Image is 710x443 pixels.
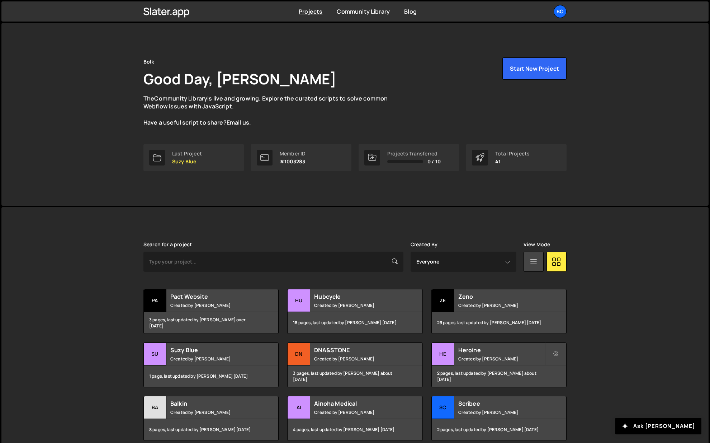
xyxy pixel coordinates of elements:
label: Search for a project [143,242,192,247]
small: Created by [PERSON_NAME] [458,409,545,415]
h2: DNA&STONE [314,346,401,354]
a: Projects [299,8,322,15]
h2: Balkin [170,400,257,407]
small: Created by [PERSON_NAME] [170,409,257,415]
h1: Good Day, [PERSON_NAME] [143,69,336,89]
div: Last Project [172,151,202,157]
h2: Zeno [458,293,545,300]
label: Created By [411,242,438,247]
p: 41 [495,159,530,164]
div: He [432,343,454,365]
h2: Pact Website [170,293,257,300]
div: 29 pages, last updated by [PERSON_NAME] [DATE] [432,312,566,334]
small: Created by [PERSON_NAME] [314,409,401,415]
a: Email us [227,118,249,126]
a: He Heroine Created by [PERSON_NAME] 2 pages, last updated by [PERSON_NAME] about [DATE] [431,342,567,387]
div: Ba [144,396,166,419]
small: Created by [PERSON_NAME] [458,302,545,308]
h2: Suzy Blue [170,346,257,354]
a: Pa Pact Website Created by [PERSON_NAME] 3 pages, last updated by [PERSON_NAME] over [DATE] [143,289,279,334]
span: 0 / 10 [427,159,441,164]
div: Bolk [143,57,155,66]
button: Ask [PERSON_NAME] [615,418,701,434]
a: Sc Scribee Created by [PERSON_NAME] 2 pages, last updated by [PERSON_NAME] [DATE] [431,396,567,441]
h2: Ainoha Medical [314,400,401,407]
h2: Heroine [458,346,545,354]
p: The is live and growing. Explore the curated scripts to solve common Webflow issues with JavaScri... [143,94,402,127]
a: Bo [554,5,567,18]
div: 4 pages, last updated by [PERSON_NAME] [DATE] [288,419,422,440]
a: DN DNA&STONE Created by [PERSON_NAME] 3 pages, last updated by [PERSON_NAME] about [DATE] [287,342,422,387]
div: Pa [144,289,166,312]
p: Suzy Blue [172,159,202,164]
p: #1003283 [280,159,306,164]
div: Projects Transferred [387,151,441,157]
small: Created by [PERSON_NAME] [170,302,257,308]
a: Ze Zeno Created by [PERSON_NAME] 29 pages, last updated by [PERSON_NAME] [DATE] [431,289,567,334]
div: 1 page, last updated by [PERSON_NAME] [DATE] [144,365,278,387]
small: Created by [PERSON_NAME] [170,356,257,362]
a: Last Project Suzy Blue [143,144,244,171]
a: Blog [404,8,417,15]
button: Start New Project [502,57,567,80]
a: Su Suzy Blue Created by [PERSON_NAME] 1 page, last updated by [PERSON_NAME] [DATE] [143,342,279,387]
div: Su [144,343,166,365]
a: Community Library [337,8,390,15]
small: Created by [PERSON_NAME] [314,302,401,308]
small: Created by [PERSON_NAME] [458,356,545,362]
h2: Hubcycle [314,293,401,300]
div: Sc [432,396,454,419]
div: Member ID [280,151,306,157]
div: 2 pages, last updated by [PERSON_NAME] [DATE] [432,419,566,440]
h2: Scribee [458,400,545,407]
div: 8 pages, last updated by [PERSON_NAME] [DATE] [144,419,278,440]
div: Ai [288,396,310,419]
div: 2 pages, last updated by [PERSON_NAME] about [DATE] [432,365,566,387]
div: 3 pages, last updated by [PERSON_NAME] over [DATE] [144,312,278,334]
div: Hu [288,289,310,312]
a: Ai Ainoha Medical Created by [PERSON_NAME] 4 pages, last updated by [PERSON_NAME] [DATE] [287,396,422,441]
a: Hu Hubcycle Created by [PERSON_NAME] 18 pages, last updated by [PERSON_NAME] [DATE] [287,289,422,334]
div: DN [288,343,310,365]
small: Created by [PERSON_NAME] [314,356,401,362]
a: Community Library [154,94,207,102]
input: Type your project... [143,252,403,272]
div: 3 pages, last updated by [PERSON_NAME] about [DATE] [288,365,422,387]
div: Ze [432,289,454,312]
a: Ba Balkin Created by [PERSON_NAME] 8 pages, last updated by [PERSON_NAME] [DATE] [143,396,279,441]
div: 18 pages, last updated by [PERSON_NAME] [DATE] [288,312,422,334]
label: View Mode [524,242,550,247]
div: Total Projects [495,151,530,157]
